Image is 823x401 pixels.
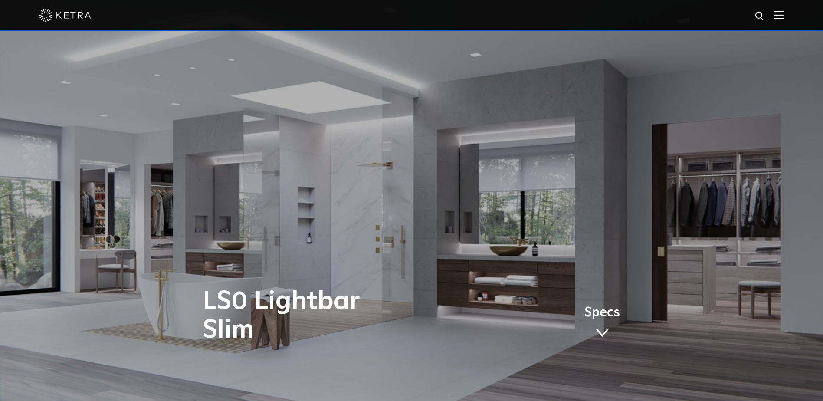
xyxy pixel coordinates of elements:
[584,306,620,319] span: Specs
[39,9,91,22] img: ketra-logo-2019-white
[203,287,448,345] h1: LS0 Lightbar Slim
[774,11,784,19] img: Hamburger%20Nav.svg
[754,11,765,22] img: search icon
[584,306,620,340] a: Specs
